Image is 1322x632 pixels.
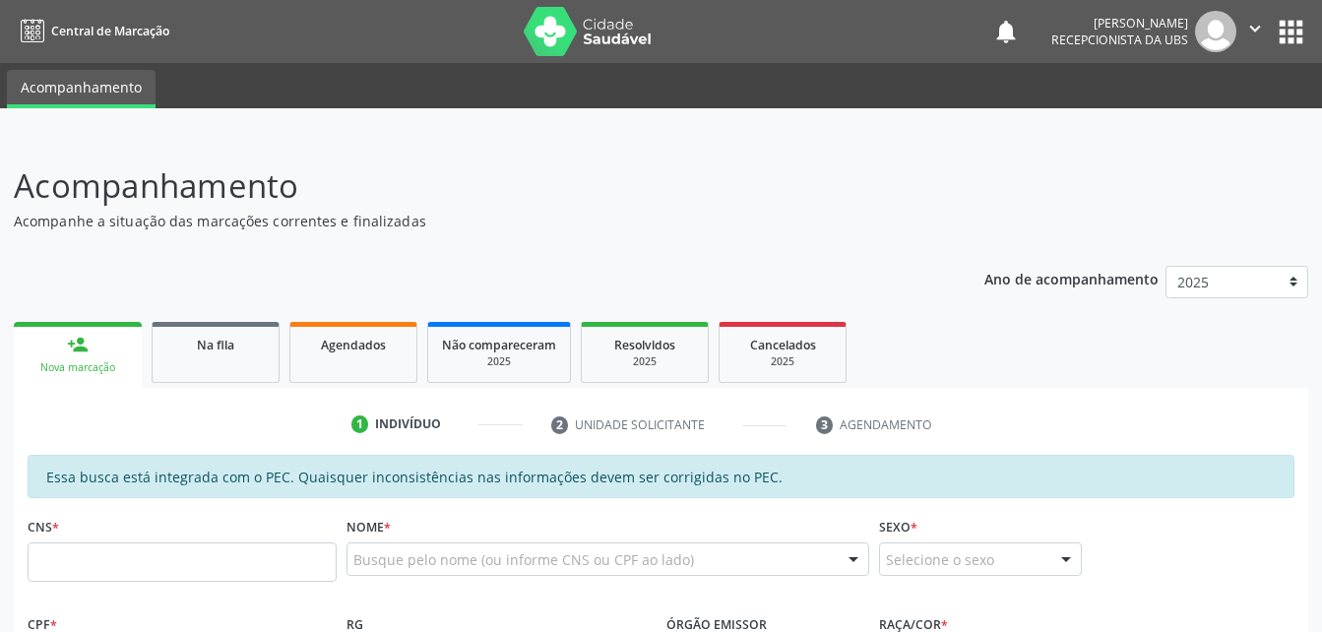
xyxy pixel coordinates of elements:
label: Nome [346,512,391,542]
div: 2025 [596,354,694,369]
span: Busque pelo nome (ou informe CNS ou CPF ao lado) [353,549,694,570]
div: person_add [67,334,89,355]
div: [PERSON_NAME] [1051,15,1188,32]
button: notifications [992,18,1020,45]
a: Acompanhamento [7,70,156,108]
span: Resolvidos [614,337,675,353]
div: Indivíduo [375,415,441,433]
p: Ano de acompanhamento [984,266,1159,290]
span: Selecione o sexo [886,549,994,570]
span: Central de Marcação [51,23,169,39]
button:  [1236,11,1274,52]
img: img [1195,11,1236,52]
div: Nova marcação [28,360,128,375]
div: 2025 [733,354,832,369]
span: Recepcionista da UBS [1051,32,1188,48]
p: Acompanhe a situação das marcações correntes e finalizadas [14,211,920,231]
button: apps [1274,15,1308,49]
a: Central de Marcação [14,15,169,47]
span: Agendados [321,337,386,353]
div: 1 [351,415,369,433]
label: Sexo [879,512,917,542]
label: CNS [28,512,59,542]
span: Cancelados [750,337,816,353]
span: Não compareceram [442,337,556,353]
p: Acompanhamento [14,161,920,211]
i:  [1244,18,1266,39]
div: Essa busca está integrada com o PEC. Quaisquer inconsistências nas informações devem ser corrigid... [28,455,1294,498]
div: 2025 [442,354,556,369]
span: Na fila [197,337,234,353]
